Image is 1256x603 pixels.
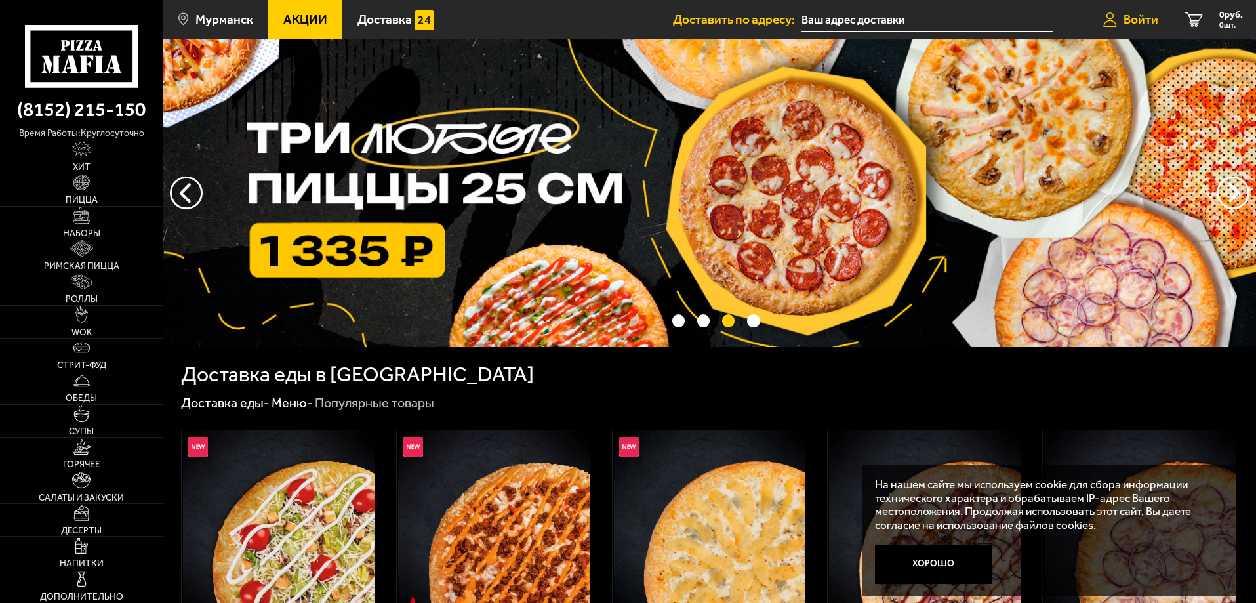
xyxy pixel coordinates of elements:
span: Салаты и закуски [39,493,124,503]
span: Наборы [63,229,100,238]
span: Обеды [66,394,97,403]
span: 0 шт. [1219,21,1243,29]
span: Стрит-фуд [57,361,106,370]
button: точки переключения [672,314,685,327]
span: Пицца [66,196,98,205]
button: предыдущий [1217,177,1249,209]
button: точки переключения [697,314,710,327]
span: Войти [1124,13,1158,26]
span: WOK [71,328,92,337]
button: точки переключения [747,314,760,327]
img: Новинка [188,437,208,457]
span: Римская пицца [44,262,119,271]
span: Акции [283,13,327,26]
span: Напитки [60,559,104,568]
img: Новинка [619,437,639,457]
button: следующий [170,177,203,209]
span: Роллы [66,295,98,304]
span: Мурманск [195,13,253,26]
button: точки переключения [722,314,735,327]
input: Ваш адрес доставки [801,8,1053,32]
a: Доставка еды- [181,395,270,411]
span: Доставить по адресу: [673,13,801,26]
img: 15daf4d41897b9f0e9f617042186c801.svg [415,10,434,30]
a: Меню- [272,395,313,411]
span: Горячее [63,460,100,469]
span: Дополнительно [40,593,123,602]
img: Новинка [403,437,423,457]
span: Доставка [357,13,412,26]
span: 0 руб. [1219,10,1243,20]
div: Популярные товары [315,395,434,412]
span: Супы [69,427,94,436]
span: Хит [73,163,91,172]
button: Хорошо [875,545,993,584]
span: Десерты [61,526,102,535]
p: На нашем сайте мы используем cookie для сбора информации технического характера и обрабатываем IP... [875,478,1218,532]
h1: Доставка еды в [GEOGRAPHIC_DATA] [181,364,534,385]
